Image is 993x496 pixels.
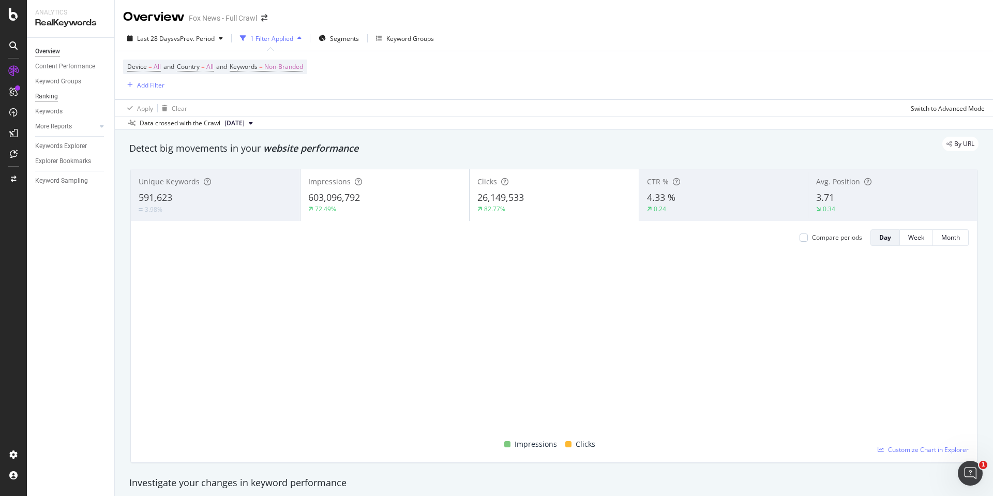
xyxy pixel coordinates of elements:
span: Last 28 Days [137,34,174,43]
div: Keyword Sampling [35,176,88,186]
div: 72.49% [315,205,336,213]
span: All [206,60,214,74]
span: 4.33 % [647,191,675,203]
iframe: Intercom live chat [958,461,983,486]
div: Keywords Explorer [35,141,87,152]
span: Impressions [515,438,557,450]
div: Day [879,233,891,242]
span: 26,149,533 [477,191,524,203]
span: Keywords [230,62,258,71]
button: [DATE] [220,117,257,129]
a: Explorer Bookmarks [35,156,107,167]
div: Keywords [35,106,63,117]
span: CTR % [647,177,669,186]
div: Data crossed with the Crawl [140,119,220,128]
span: Avg. Position [816,177,860,186]
div: Keyword Groups [386,34,434,43]
div: Ranking [35,91,58,102]
span: All [154,60,161,74]
span: = [259,62,263,71]
div: Apply [137,104,153,113]
span: 2025 Sep. 4th [224,119,245,128]
span: Device [127,62,147,71]
button: Last 28 DaysvsPrev. Period [123,30,227,47]
span: Non-Branded [264,60,303,74]
a: Content Performance [35,61,107,72]
div: Keyword Groups [35,76,81,87]
span: = [148,62,152,71]
div: Add Filter [137,81,164,90]
span: 603,096,792 [308,191,360,203]
div: arrow-right-arrow-left [261,14,267,22]
a: Keywords [35,106,107,117]
span: = [201,62,205,71]
div: 0.34 [823,205,835,213]
button: Month [933,229,969,246]
span: Clicks [477,177,497,186]
div: Week [908,233,924,242]
a: Keywords Explorer [35,141,107,152]
div: Switch to Advanced Mode [911,104,985,113]
div: Compare periods [812,233,862,242]
span: and [216,62,227,71]
span: vs Prev. Period [174,34,215,43]
button: 1 Filter Applied [236,30,306,47]
div: 1 Filter Applied [250,34,293,43]
a: Customize Chart in Explorer [878,445,969,454]
div: 3.98% [145,205,162,214]
a: Ranking [35,91,107,102]
button: Day [870,229,900,246]
button: Segments [314,30,363,47]
a: Keyword Sampling [35,176,107,186]
button: Keyword Groups [372,30,438,47]
div: Clear [172,104,187,113]
div: RealKeywords [35,17,106,29]
span: 3.71 [816,191,834,203]
button: Apply [123,100,153,116]
span: By URL [954,141,974,147]
span: Impressions [308,177,351,186]
a: Overview [35,46,107,57]
img: Equal [139,208,143,211]
div: Investigate your changes in keyword performance [129,476,979,490]
div: More Reports [35,121,72,132]
span: Clicks [576,438,595,450]
div: Month [941,233,960,242]
button: Switch to Advanced Mode [907,100,985,116]
div: legacy label [942,137,979,151]
div: 0.24 [654,205,666,213]
a: More Reports [35,121,97,132]
button: Week [900,229,933,246]
span: and [163,62,174,71]
button: Clear [158,100,187,116]
span: Country [177,62,200,71]
span: Unique Keywords [139,177,200,186]
a: Keyword Groups [35,76,107,87]
div: Content Performance [35,61,95,72]
div: Overview [35,46,60,57]
div: 82.77% [484,205,505,213]
div: Analytics [35,8,106,17]
span: Segments [330,34,359,43]
div: Fox News - Full Crawl [189,13,257,23]
button: Add Filter [123,79,164,91]
div: Overview [123,8,185,26]
span: Customize Chart in Explorer [888,445,969,454]
span: 591,623 [139,191,172,203]
div: Explorer Bookmarks [35,156,91,167]
span: 1 [979,461,987,469]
